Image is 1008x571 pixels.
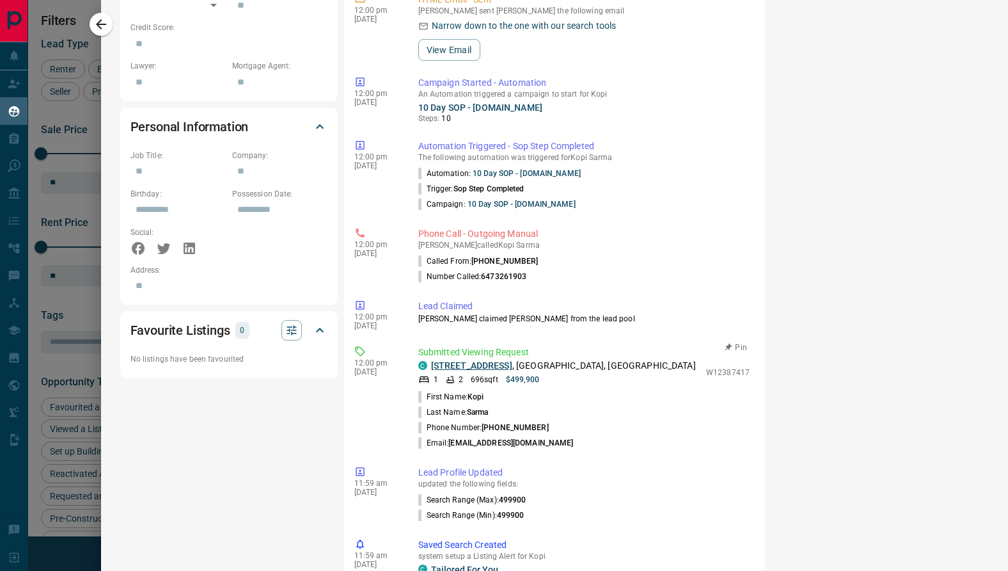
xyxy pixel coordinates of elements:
span: 499900 [497,511,524,520]
p: 1 [434,374,438,385]
button: Pin [718,342,755,353]
p: [DATE] [354,161,399,170]
p: Number Called: [418,271,527,282]
p: Last Name: [418,406,489,418]
p: 12:00 pm [354,152,399,161]
p: Search Range (Min) : [418,510,524,521]
p: No listings have been favourited [130,353,327,365]
p: Address: [130,264,327,276]
p: Steps: [418,113,750,124]
p: 12:00 pm [354,6,399,15]
p: system setup a Listing Alert for Kopi [418,552,750,561]
span: 6473261903 [481,272,526,281]
p: The following automation was triggered for Kopi Sarma [418,153,750,162]
p: [PERSON_NAME] sent [PERSON_NAME] the following email [418,6,750,15]
p: Job Title: [130,150,226,161]
p: 12:00 pm [354,358,399,367]
p: [DATE] [354,249,399,258]
p: 0 [239,323,246,337]
span: 499900 [499,495,526,504]
span: Kopi [468,392,484,401]
p: Lawyer: [130,60,226,72]
p: Narrow down to the one with our search tools [432,19,617,33]
p: 11:59 am [354,551,399,560]
a: 10 Day SOP - [DOMAIN_NAME] [468,200,576,209]
p: Credit Score: [130,22,327,33]
p: Campaign Started - Automation [418,76,750,90]
p: 2 [459,374,463,385]
p: Lead Profile Updated [418,466,750,479]
p: updated the following fields: [418,479,750,488]
a: 10 Day SOP - [DOMAIN_NAME] [473,169,581,178]
p: Social: [130,227,226,238]
p: Automation: [418,168,581,179]
p: 696 sqft [471,374,498,385]
span: Sarma [467,408,489,417]
a: [STREET_ADDRESS] [431,360,512,371]
p: First Name: [418,391,484,403]
p: Phone Call - Outgoing Manual [418,227,750,241]
p: Submitted Viewing Request [418,346,750,359]
p: Possession Date: [232,188,327,200]
p: Saved Search Created [418,538,750,552]
p: [DATE] [354,321,399,330]
p: An Automation triggered a campaign to start for Kopi [418,90,750,99]
p: Mortgage Agent: [232,60,327,72]
p: Campaign: [418,198,576,210]
p: Lead Claimed [418,300,750,313]
p: [DATE] [354,488,399,497]
div: Favourite Listings0 [130,315,327,346]
p: 12:00 pm [354,89,399,98]
p: [PERSON_NAME] called Kopi Sarma [418,241,750,250]
p: 11:59 am [354,479,399,488]
p: Phone Number: [418,422,549,433]
p: [DATE] [354,15,399,24]
p: 12:00 pm [354,312,399,321]
button: View Email [418,39,480,61]
p: [DATE] [354,367,399,376]
p: Company: [232,150,327,161]
p: Search Range (Max) : [418,494,526,506]
span: [PHONE_NUMBER] [471,257,539,266]
p: Automation Triggered - Sop Step Completed [418,140,750,153]
h2: Favourite Listings [130,320,230,341]
span: [EMAIL_ADDRESS][DOMAIN_NAME] [448,438,573,447]
p: Called From: [418,255,539,267]
p: Birthday: [130,188,226,200]
span: 10 [441,114,450,123]
p: [PERSON_NAME] claimed [PERSON_NAME] from the lead pool [418,313,750,325]
span: [PHONE_NUMBER] [482,423,549,432]
a: 10 Day SOP - [DOMAIN_NAME] [418,102,542,113]
div: condos.ca [418,361,427,370]
p: $499,900 [506,374,540,385]
p: , [GEOGRAPHIC_DATA], [GEOGRAPHIC_DATA] [431,359,696,373]
p: [DATE] [354,98,399,107]
div: Personal Information [130,111,327,142]
p: 12:00 pm [354,240,399,249]
p: W12387417 [706,367,750,378]
span: Sop Step Completed [453,184,524,193]
p: Trigger: [418,183,524,195]
h2: Personal Information [130,117,249,137]
p: [DATE] [354,560,399,569]
p: Email: [418,437,574,449]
